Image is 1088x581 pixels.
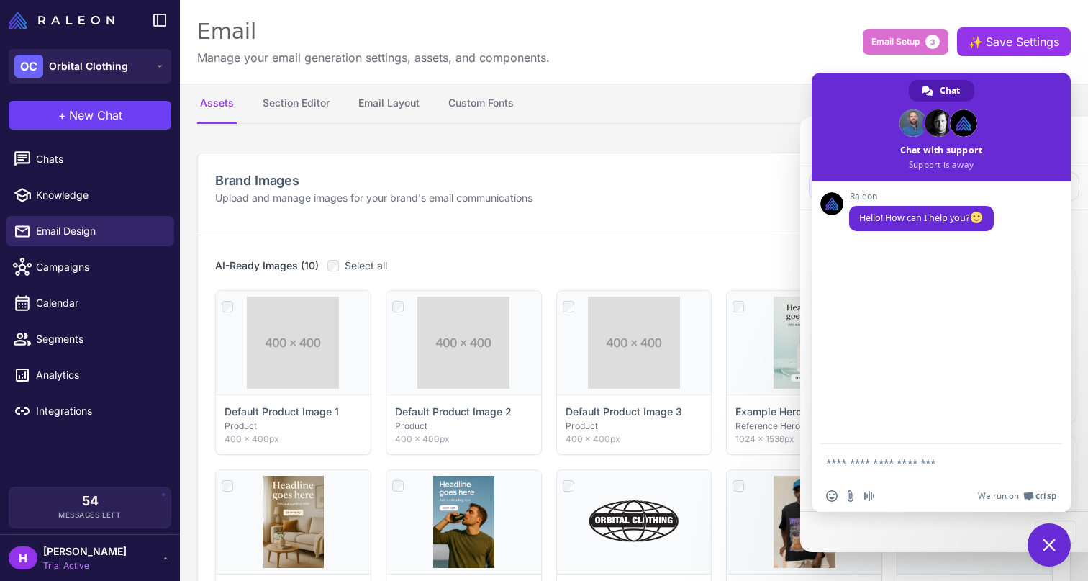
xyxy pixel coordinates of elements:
[978,490,1056,502] a: We run onCrisp
[863,490,875,502] span: Audio message
[909,80,974,102] a: Chat
[1035,490,1056,502] span: Crisp
[940,80,960,102] span: Chat
[978,490,1019,502] span: We run on
[809,172,941,201] button: Emails0/3
[1028,523,1071,567] a: Close chat
[849,192,994,202] span: Raleon
[826,490,838,502] span: Insert an emoji
[859,212,984,224] span: Hello! How can I help you?
[826,444,1028,480] textarea: Compose your message...
[845,490,856,502] span: Send a file
[1035,521,1076,544] button: Close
